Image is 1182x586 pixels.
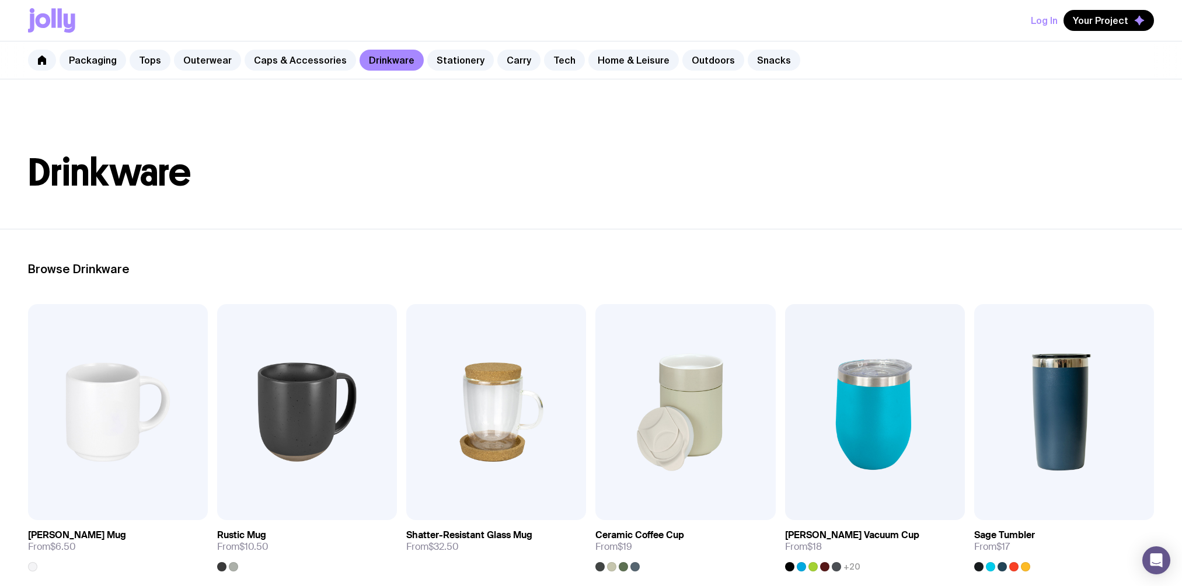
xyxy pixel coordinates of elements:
button: Log In [1031,10,1058,31]
h3: Rustic Mug [217,529,266,541]
span: From [785,541,822,553]
h1: Drinkware [28,154,1154,191]
a: Rustic MugFrom$10.50 [217,520,397,571]
a: Ceramic Coffee CupFrom$19 [595,520,775,571]
a: Packaging [60,50,126,71]
a: [PERSON_NAME] MugFrom$6.50 [28,520,208,571]
a: Tops [130,50,170,71]
span: Your Project [1073,15,1128,26]
a: Sage TumblerFrom$17 [974,520,1154,571]
a: Home & Leisure [588,50,679,71]
a: Outdoors [682,50,744,71]
span: From [974,541,1010,553]
a: Drinkware [360,50,424,71]
a: Carry [497,50,541,71]
a: Shatter-Resistant Glass MugFrom$32.50 [406,520,586,562]
span: $10.50 [239,540,269,553]
h3: Ceramic Coffee Cup [595,529,684,541]
div: Open Intercom Messenger [1142,546,1170,574]
h3: [PERSON_NAME] Vacuum Cup [785,529,919,541]
span: +20 [843,562,860,571]
h3: Sage Tumbler [974,529,1035,541]
span: $6.50 [50,540,76,553]
a: Caps & Accessories [245,50,356,71]
span: $18 [807,540,822,553]
span: From [406,541,459,553]
h3: [PERSON_NAME] Mug [28,529,126,541]
a: [PERSON_NAME] Vacuum CupFrom$18+20 [785,520,965,571]
a: Tech [544,50,585,71]
span: From [217,541,269,553]
span: $19 [618,540,632,553]
a: Stationery [427,50,494,71]
span: From [595,541,632,553]
span: $17 [996,540,1010,553]
button: Your Project [1064,10,1154,31]
a: Snacks [748,50,800,71]
span: From [28,541,76,553]
h3: Shatter-Resistant Glass Mug [406,529,532,541]
span: $32.50 [428,540,459,553]
h2: Browse Drinkware [28,262,1154,276]
a: Outerwear [174,50,241,71]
